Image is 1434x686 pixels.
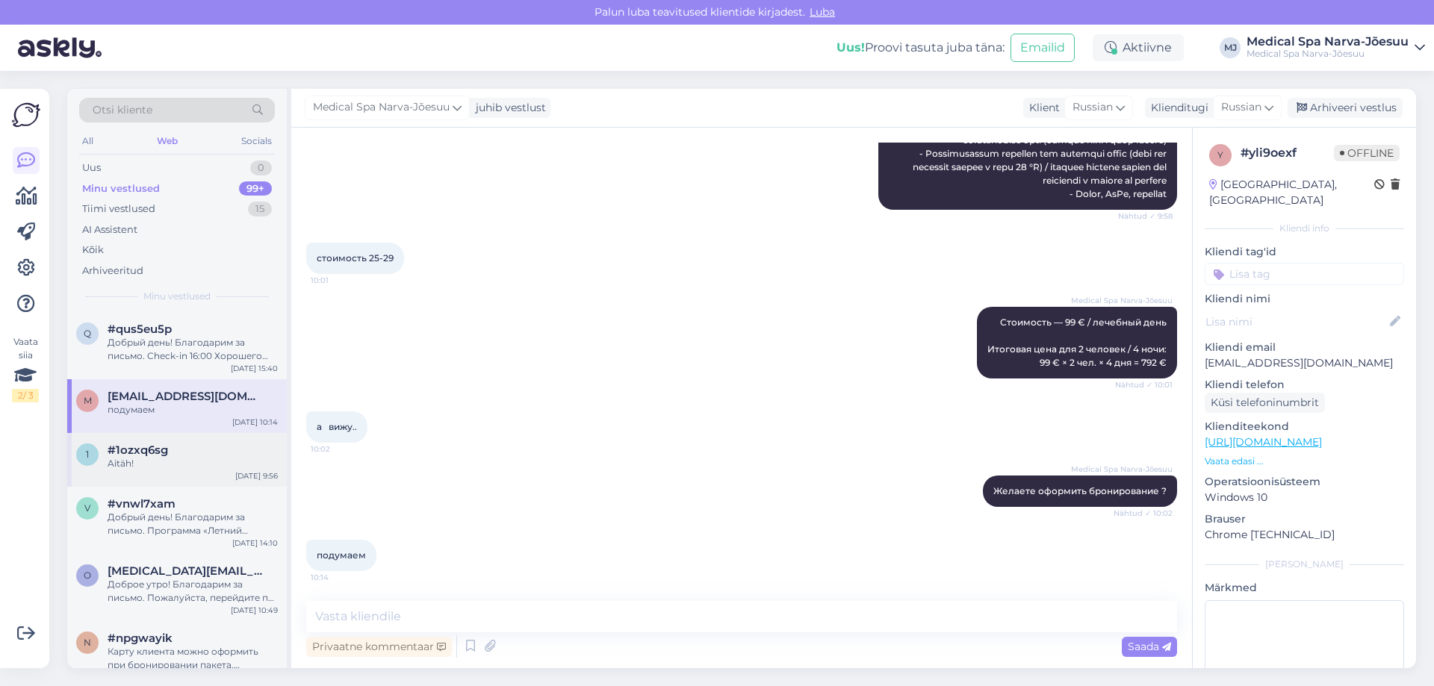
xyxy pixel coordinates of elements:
div: Карту клиента можно оформить при бронировании пакета. [PERSON_NAME] является физической, не привя... [108,645,278,672]
span: o [84,570,91,581]
div: 2 / 3 [12,389,39,402]
div: MJ [1220,37,1241,58]
div: Web [154,131,181,151]
a: [URL][DOMAIN_NAME] [1205,435,1322,449]
div: Tiimi vestlused [82,202,155,216]
div: [DATE] 14:10 [232,537,278,549]
div: All [79,131,96,151]
span: m [84,395,92,406]
span: Medical Spa Narva-Jõesuu [1071,295,1173,306]
span: стоимость 25-29 [317,252,394,264]
span: 10:01 [311,275,367,286]
div: Aktiivne [1093,34,1184,61]
span: а вижу.. [317,421,357,432]
div: Uus [82,160,101,175]
span: Nähtud ✓ 10:01 [1115,379,1173,390]
div: Klient [1023,100,1060,116]
button: Emailid [1011,34,1075,62]
div: Kõik [82,243,104,258]
span: Minu vestlused [143,290,211,303]
a: Medical Spa Narva-JõesuuMedical Spa Narva-Jõesuu [1247,36,1425,60]
div: Kliendi info [1205,222,1404,235]
div: [GEOGRAPHIC_DATA], [GEOGRAPHIC_DATA] [1209,177,1374,208]
div: Minu vestlused [82,181,160,196]
span: marika.65@mail.ru [108,390,263,403]
span: Желаете оформить бронирование ? [993,485,1167,496]
input: Lisa tag [1205,263,1404,285]
span: 10:02 [311,443,367,455]
p: Vaata edasi ... [1205,455,1404,468]
div: [DATE] 10:14 [232,417,278,428]
div: Aitäh! [108,457,278,470]
input: Lisa nimi [1205,314,1387,330]
span: Otsi kliente [93,102,152,118]
div: Klienditugi [1145,100,1208,116]
p: Kliendi tag'id [1205,244,1404,260]
p: Kliendi nimi [1205,291,1404,307]
div: Medical Spa Narva-Jõesuu [1247,36,1409,48]
div: 15 [248,202,272,216]
span: подумаем [317,549,366,561]
p: Chrome [TECHNICAL_ID] [1205,527,1404,543]
div: [DATE] 9:56 [235,470,278,481]
span: Offline [1334,145,1400,161]
span: Russian [1073,99,1113,116]
div: [PERSON_NAME] [1205,558,1404,571]
div: Arhiveeri vestlus [1288,98,1403,118]
div: Proovi tasuta juba täna: [836,39,1005,57]
span: #npgwayik [108,632,173,645]
p: Kliendi email [1205,340,1404,355]
span: #qus5eu5p [108,322,172,336]
div: Доброе утро! Благодарим за письмо. Пожалуйста, перейдите по ссылке: [URL][DOMAIN_NAME] Хорошего дня! [108,578,278,605]
p: Klienditeekond [1205,419,1404,434]
span: oseni@list.ru [108,564,263,578]
img: Askly Logo [12,101,40,129]
div: Добрый день! Благодарим за письмо. Программа «Летний подарок» действует до [DATE]. На период с [D... [108,511,278,537]
div: Medical Spa Narva-Jõesuu [1247,48,1409,60]
p: Operatsioonisüsteem [1205,474,1404,490]
div: [DATE] 10:49 [231,605,278,616]
span: #vnwl7xam [108,497,176,511]
div: Socials [238,131,275,151]
p: Märkmed [1205,580,1404,596]
span: Saada [1128,640,1171,653]
div: AI Assistent [82,222,137,237]
span: #1ozxq6sg [108,443,168,457]
span: n [84,637,91,648]
p: [EMAIL_ADDRESS][DOMAIN_NAME] [1205,355,1404,371]
div: juhib vestlust [470,100,546,116]
span: Стоимость — 99 € / лечебный день Итоговая цена для 2 человек / 4 ночи: 99 € × 2 чел. × 4 дня = 792 € [987,317,1167,368]
b: Uus! [836,40,865,54]
div: Vaata siia [12,335,39,402]
span: Medical Spa Narva-Jõesuu [1071,464,1173,475]
span: Nähtud ✓ 9:58 [1117,211,1173,222]
span: v [84,502,90,514]
div: Privaatne kommentaar [306,637,452,657]
span: 1 [86,449,89,460]
span: q [84,328,91,339]
span: Russian [1221,99,1261,116]
div: Arhiveeritud [82,264,143,278]
div: [DATE] 15:40 [231,363,278,374]
span: y [1217,149,1223,160]
p: Kliendi telefon [1205,377,1404,393]
div: Добрый день! Благодарим за письмо. Check-in 16:00 Хорошего дня! [108,336,278,363]
div: 0 [250,160,272,175]
span: Medical Spa Narva-Jõesuu [313,99,450,116]
p: Brauser [1205,511,1404,527]
div: 99+ [239,181,272,196]
span: 10:14 [311,572,367,583]
span: Nähtud ✓ 10:02 [1114,508,1173,519]
p: Windows 10 [1205,490,1404,505]
div: подумаем [108,403,278,417]
div: Küsi telefoninumbrit [1205,393,1325,413]
div: # yli9oexf [1241,144,1334,162]
span: Luba [805,5,839,19]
